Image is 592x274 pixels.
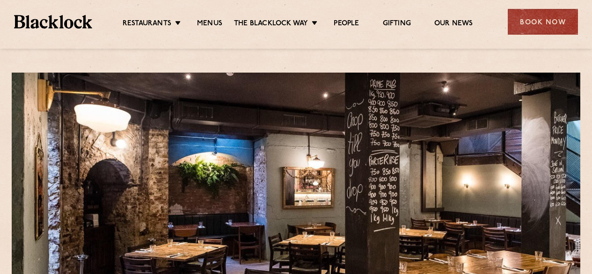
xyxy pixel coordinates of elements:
img: BL_Textured_Logo-footer-cropped.svg [14,15,92,28]
a: Restaurants [123,19,171,30]
a: Menus [197,19,222,30]
a: People [334,19,359,30]
a: The Blacklock Way [234,19,308,30]
a: Our News [434,19,473,30]
div: Book Now [508,9,578,35]
a: Gifting [383,19,411,30]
